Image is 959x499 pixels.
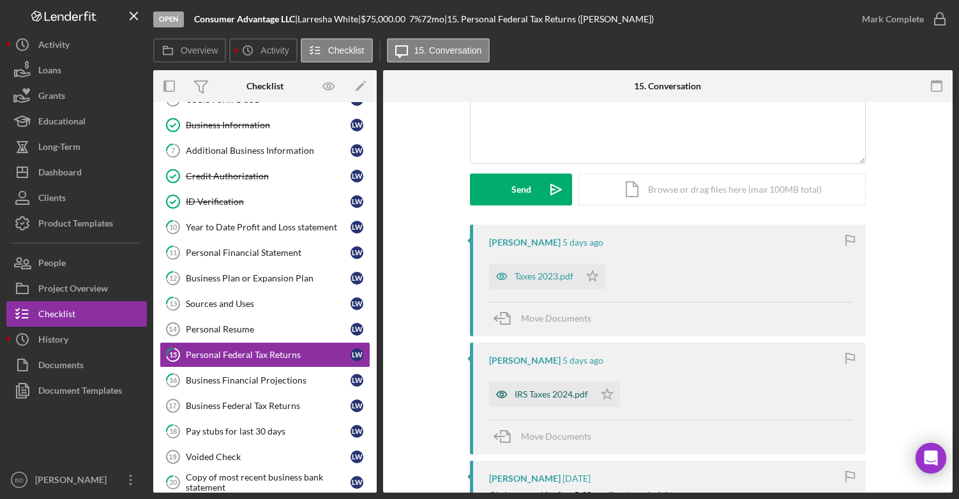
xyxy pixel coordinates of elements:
[489,355,561,366] div: [PERSON_NAME]
[169,299,177,308] tspan: 13
[6,327,147,352] button: History
[160,444,370,470] a: 19Voided CheckLW
[160,189,370,214] a: ID VerificationLW
[521,431,591,442] span: Move Documents
[351,297,363,310] div: L W
[351,195,363,208] div: L W
[489,264,605,289] button: Taxes 2023.pdf
[38,32,70,61] div: Activity
[916,443,946,473] div: Open Intercom Messenger
[186,401,351,411] div: Business Federal Tax Returns
[160,419,370,444] a: 18Pay stubs for last 30 daysLW
[169,248,177,257] tspan: 11
[186,197,351,207] div: ID Verification
[849,6,953,32] button: Mark Complete
[489,237,561,248] div: [PERSON_NAME]
[6,185,147,211] button: Clients
[32,467,115,496] div: [PERSON_NAME]
[6,378,147,403] button: Document Templates
[6,467,147,493] button: BD[PERSON_NAME]
[387,38,490,63] button: 15. Conversation
[229,38,297,63] button: Activity
[171,95,175,103] tspan: 5
[634,81,701,91] div: 15. Conversation
[6,134,147,160] button: Long-Term
[169,325,177,333] tspan: 14
[328,45,365,56] label: Checklist
[171,146,176,154] tspan: 7
[6,57,147,83] button: Loans
[153,11,184,27] div: Open
[351,272,363,285] div: L W
[160,393,370,419] a: 17Business Federal Tax ReturnsLW
[160,265,370,291] a: 12Business Plan or Expansion PlanLW
[489,302,604,334] button: Move Documents
[160,112,370,138] a: Business InformationLW
[351,170,363,182] div: L W
[38,57,61,86] div: Loans
[409,14,421,24] div: 7 %
[169,350,177,359] tspan: 15
[6,250,147,276] button: People
[444,14,654,24] div: | 15. Personal Federal Tax Returns ([PERSON_NAME])
[186,248,351,258] div: Personal Financial Statement
[38,185,66,214] div: Clients
[153,38,226,63] button: Overview
[160,138,370,163] a: 7Additional Business InformationLW
[515,389,588,399] div: IRS Taxes 2024.pdf
[489,473,561,484] div: [PERSON_NAME]
[6,276,147,301] a: Project Overview
[160,163,370,189] a: Credit AuthorizationLW
[160,368,370,393] a: 16Business Financial ProjectionsLW
[351,119,363,131] div: L W
[169,453,176,461] tspan: 19
[563,237,603,248] time: 2025-08-28 03:22
[489,382,620,407] button: IRS Taxes 2024.pdf
[6,211,147,236] button: Product Templates
[298,14,361,24] div: Larresha White |
[351,451,363,463] div: L W
[160,342,370,368] a: 15Personal Federal Tax ReturnsLW
[38,83,65,112] div: Grants
[194,13,295,24] b: Consumer Advantage LLC
[351,374,363,387] div: L W
[38,378,122,406] div: Document Templates
[186,299,351,309] div: Sources and Uses
[38,160,82,188] div: Dashboard
[521,313,591,324] span: Move Documents
[186,222,351,232] div: Year to Date Profit and Loss statement
[186,472,351,493] div: Copy of most recent business bank statement
[169,478,177,486] tspan: 20
[421,14,444,24] div: 72 mo
[862,6,924,32] div: Mark Complete
[563,355,603,366] time: 2025-08-28 03:18
[38,250,66,279] div: People
[169,402,176,410] tspan: 17
[6,83,147,108] button: Grants
[351,348,363,361] div: L W
[351,399,363,412] div: L W
[414,45,482,56] label: 15. Conversation
[6,352,147,378] a: Documents
[301,38,373,63] button: Checklist
[246,81,283,91] div: Checklist
[186,375,351,385] div: Business Financial Projections
[489,421,604,452] button: Move Documents
[38,327,68,355] div: History
[470,174,572,205] button: Send
[351,323,363,336] div: L W
[511,174,531,205] div: Send
[38,301,75,330] div: Checklist
[160,240,370,265] a: 11Personal Financial StatementLW
[6,301,147,327] a: Checklist
[38,108,86,137] div: Educational
[351,246,363,259] div: L W
[6,160,147,185] button: Dashboard
[169,376,177,384] tspan: 16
